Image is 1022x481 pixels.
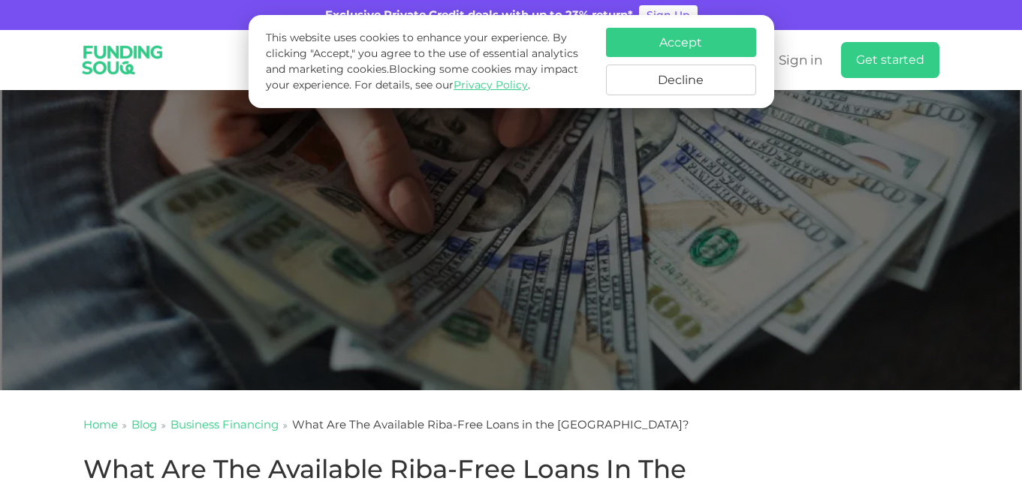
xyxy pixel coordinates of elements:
a: Sign Up [639,5,698,25]
p: This website uses cookies to enhance your experience. By clicking "Accept," you agree to the use ... [266,30,590,93]
button: Decline [606,65,756,95]
a: Sign in [775,48,822,73]
a: Home [83,417,118,431]
span: For details, see our . [354,78,530,92]
button: Accept [606,28,756,57]
a: Blog [131,417,157,431]
span: Blocking some cookies may impact your experience. [266,62,578,92]
div: What Are The Available Riba-Free Loans in the [GEOGRAPHIC_DATA]? [292,416,689,434]
a: Business Financing [170,417,279,431]
img: Logo [72,33,173,87]
span: Get started [856,53,924,67]
div: Exclusive Private Credit deals with up to 23% return* [325,7,633,24]
a: Privacy Policy [454,78,528,92]
span: Sign in [779,53,822,68]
